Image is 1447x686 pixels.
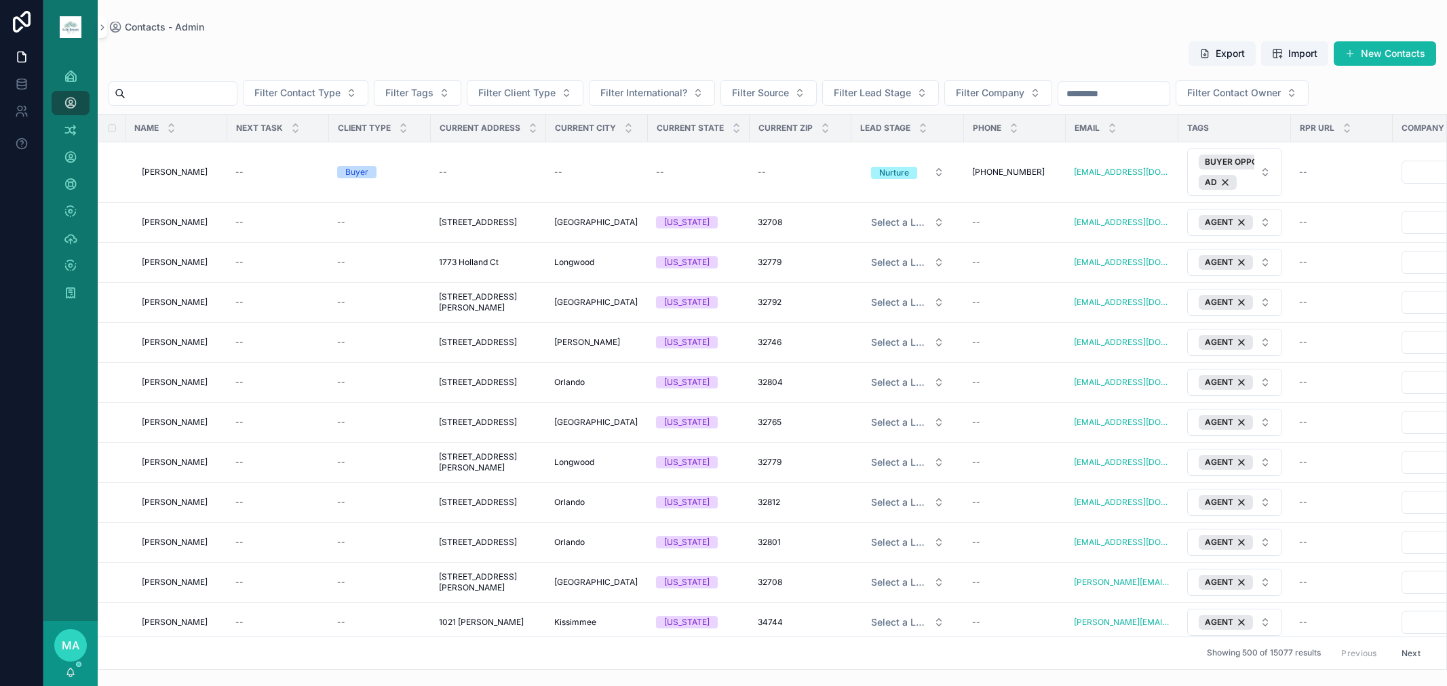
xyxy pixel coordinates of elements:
span: -- [235,217,244,228]
a: -- [1299,457,1385,468]
div: Nurture [879,167,909,179]
span: -- [758,167,766,178]
a: [EMAIL_ADDRESS][DOMAIN_NAME] [1074,297,1170,308]
a: Select Button [1186,408,1283,437]
button: Unselect 4761 [1199,495,1253,510]
a: -- [972,377,1058,388]
span: 32779 [758,257,782,268]
span: [STREET_ADDRESS] [439,377,517,388]
a: [STREET_ADDRESS] [439,417,538,428]
button: Select Button [1187,369,1282,396]
span: [PERSON_NAME] [142,377,208,388]
span: -- [1299,257,1307,268]
a: [STREET_ADDRESS][PERSON_NAME] [439,291,538,313]
button: Select Button [1187,209,1282,236]
button: Unselect 4761 [1199,335,1253,350]
a: [EMAIL_ADDRESS][DOMAIN_NAME] [1074,257,1170,268]
a: [EMAIL_ADDRESS][DOMAIN_NAME] [1074,337,1170,348]
a: [PERSON_NAME] [142,537,219,548]
span: Select a Lead Stage [871,536,928,549]
a: -- [1299,297,1385,308]
a: -- [972,337,1058,348]
a: Select Button [860,489,956,515]
a: -- [337,377,423,388]
a: Select Button [1186,248,1283,277]
a: Select Button [860,449,956,475]
div: [US_STATE] [664,256,710,268]
a: -- [554,167,640,178]
span: Longwood [554,457,594,468]
a: -- [337,417,423,428]
a: [US_STATE] [656,496,741,508]
a: Select Button [1186,528,1283,557]
a: [PERSON_NAME] [142,417,219,428]
a: [US_STATE] [656,376,741,388]
button: Unselect 4761 [1199,215,1253,230]
a: 32779 [758,257,843,268]
span: -- [235,297,244,308]
span: [GEOGRAPHIC_DATA] [554,297,638,308]
a: [PERSON_NAME] [554,337,640,348]
span: -- [337,417,345,428]
span: -- [439,167,447,178]
span: -- [972,337,980,348]
span: Filter Lead Stage [834,86,911,100]
span: -- [337,337,345,348]
a: [US_STATE] [656,336,741,348]
span: AGENT [1205,257,1233,268]
span: -- [235,457,244,468]
div: Buyer [345,166,368,178]
span: -- [1299,167,1307,178]
div: [US_STATE] [664,216,710,228]
span: [PERSON_NAME] [142,257,208,268]
span: AGENT [1205,297,1233,308]
a: 32804 [758,377,843,388]
button: Select Button [944,80,1052,106]
a: -- [1299,337,1385,348]
a: [PERSON_NAME] [142,167,219,178]
span: AGENT [1205,337,1233,348]
a: New Contacts [1334,41,1436,66]
button: Select Button [822,80,939,106]
a: [PERSON_NAME] [142,457,219,468]
button: Export [1189,41,1256,66]
a: -- [337,297,423,308]
a: -- [1299,257,1385,268]
a: [US_STATE] [656,256,741,268]
a: -- [337,497,423,508]
span: [PERSON_NAME] [142,167,208,178]
div: [US_STATE] [664,496,710,508]
span: Select a Lead Stage [871,496,928,509]
span: Import [1288,47,1317,60]
div: [US_STATE] [664,336,710,348]
span: [PERSON_NAME] [142,537,208,548]
span: Select a Lead Stage [871,216,928,229]
span: AD [1205,177,1217,188]
a: [EMAIL_ADDRESS][DOMAIN_NAME] [1074,167,1170,178]
a: [EMAIL_ADDRESS][DOMAIN_NAME] [1074,497,1170,508]
a: [EMAIL_ADDRESS][DOMAIN_NAME] [1074,417,1170,428]
a: -- [972,257,1058,268]
span: -- [1299,217,1307,228]
a: -- [1299,497,1385,508]
a: -- [1299,167,1385,178]
span: -- [337,217,345,228]
a: [US_STATE] [656,456,741,468]
span: [PERSON_NAME] [142,497,208,508]
a: ‪[PHONE_NUMBER]‬ [972,167,1058,178]
span: [STREET_ADDRESS] [439,417,517,428]
span: AGENT [1205,497,1233,508]
span: Select a Lead Stage [871,416,928,429]
span: Filter Contact Owner [1187,86,1281,100]
button: Unselect 4761 [1199,255,1253,270]
a: Select Button [1186,368,1283,397]
span: Select a Lead Stage [871,256,928,269]
a: -- [235,337,321,348]
a: [PERSON_NAME] [142,337,219,348]
a: [STREET_ADDRESS][PERSON_NAME] [439,451,538,473]
a: Select Button [860,289,956,315]
a: -- [235,297,321,308]
a: Select Button [1186,148,1283,197]
span: -- [1299,337,1307,348]
span: AGENT [1205,377,1233,388]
